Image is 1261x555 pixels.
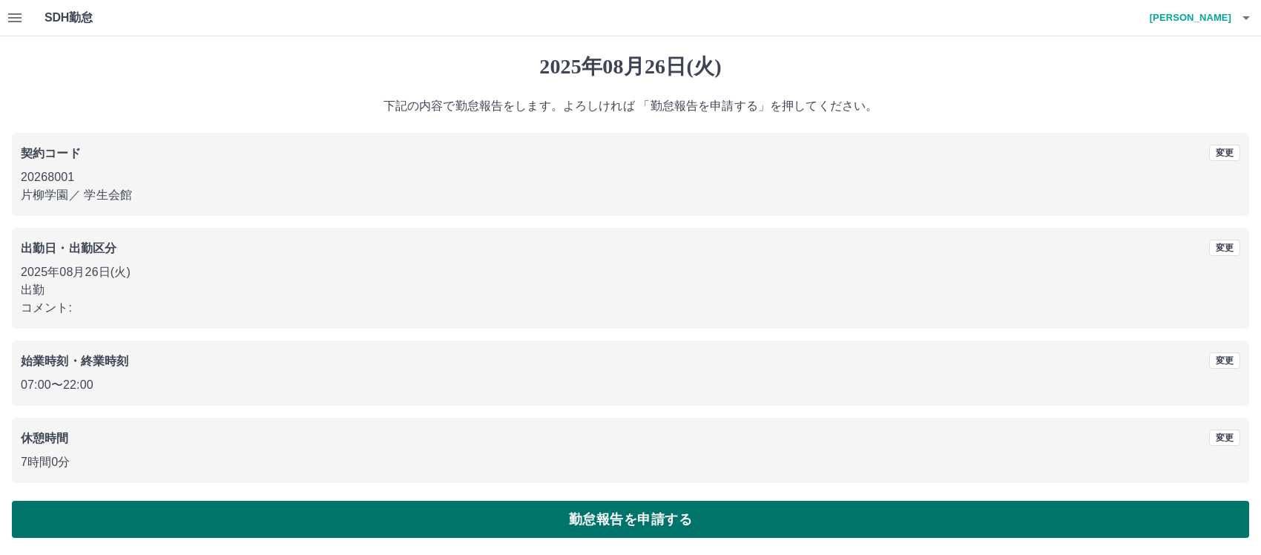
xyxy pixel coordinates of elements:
[21,263,1240,281] p: 2025年08月26日(火)
[1209,240,1240,256] button: 変更
[12,97,1249,115] p: 下記の内容で勤怠報告をします。よろしければ 「勤怠報告を申請する」を押してください。
[12,501,1249,538] button: 勤怠報告を申請する
[1209,145,1240,161] button: 変更
[21,299,1240,317] p: コメント:
[21,432,69,444] b: 休憩時間
[21,453,1240,471] p: 7時間0分
[21,281,1240,299] p: 出勤
[21,147,81,160] b: 契約コード
[1209,352,1240,369] button: 変更
[21,376,1240,394] p: 07:00 〜 22:00
[21,242,116,254] b: 出勤日・出勤区分
[21,186,1240,204] p: 片柳学園 ／ 学生会館
[12,54,1249,79] h1: 2025年08月26日(火)
[21,355,128,367] b: 始業時刻・終業時刻
[1209,430,1240,446] button: 変更
[21,168,1240,186] p: 20268001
